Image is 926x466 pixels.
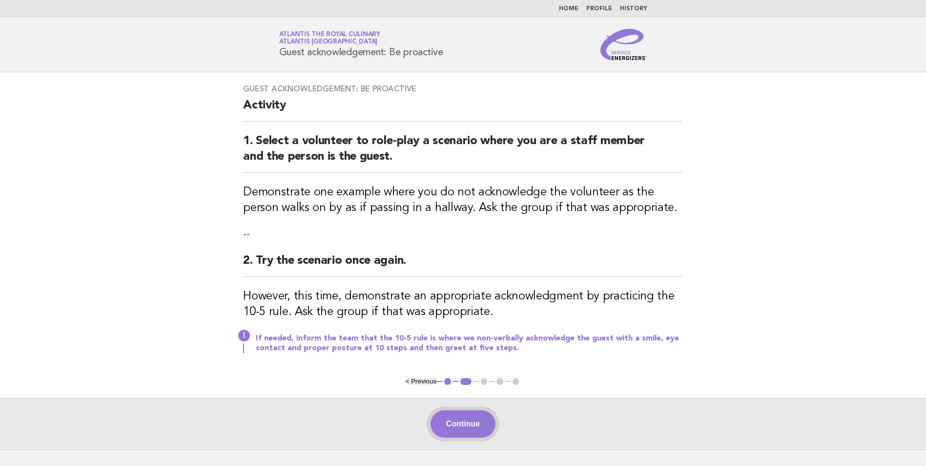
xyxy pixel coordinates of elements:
[279,31,380,45] a: Atlantis the Royal CulinaryAtlantis [GEOGRAPHIC_DATA]
[431,410,495,438] button: Continue
[559,6,578,12] a: Home
[443,377,453,386] button: 1
[243,228,683,241] p: --
[243,84,683,94] h3: Guest acknowledgement: Be proactive
[459,377,473,386] button: 2
[600,29,647,60] img: Service Energizers
[406,378,436,385] button: < Previous
[279,39,378,45] span: Atlantis [GEOGRAPHIC_DATA]
[620,6,647,12] a: History
[243,98,683,122] h2: Activity
[256,334,683,353] p: If needed, inform the team that the 10-5 rule is where we non-verbally acknowledge the guest with...
[243,253,683,277] h2: 2. Try the scenario once again.
[243,185,683,216] h3: Demonstrate one example where you do not acknowledge the volunteer as the person walks on by as i...
[586,6,612,12] a: Profile
[243,133,683,173] h2: 1. Select a volunteer to role-play a scenario where you are a staff member and the person is the ...
[243,289,683,320] h3: However, this time, demonstrate an appropriate acknowledgment by practicing the 10-5 rule. Ask th...
[279,32,443,57] h1: Guest acknowledgement: Be proactive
